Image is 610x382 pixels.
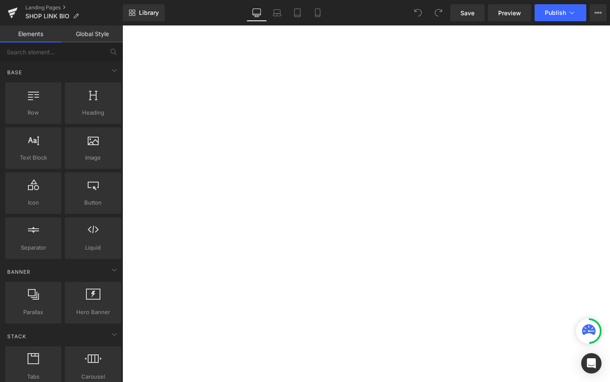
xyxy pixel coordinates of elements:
[410,4,427,21] button: Undo
[25,13,69,20] span: SHOP LINK BIO
[67,108,119,117] span: Heading
[498,8,521,17] span: Preview
[581,353,602,374] div: Open Intercom Messenger
[308,4,328,21] a: Mobile
[123,4,165,21] a: New Library
[67,372,119,381] span: Carousel
[139,9,159,17] span: Library
[67,243,119,252] span: Liquid
[8,198,59,207] span: Icon
[8,153,59,162] span: Text Block
[287,4,308,21] a: Tablet
[8,243,59,252] span: Separator
[6,332,27,340] span: Stack
[67,308,119,317] span: Hero Banner
[590,4,607,21] button: More
[535,4,586,21] button: Publish
[8,372,59,381] span: Tabs
[67,198,119,207] span: Button
[430,4,447,21] button: Redo
[25,4,123,11] a: Landing Pages
[247,4,267,21] a: Desktop
[67,153,119,162] span: Image
[545,9,566,16] span: Publish
[6,68,23,76] span: Base
[460,8,474,17] span: Save
[267,4,287,21] a: Laptop
[488,4,531,21] a: Preview
[6,268,31,276] span: Banner
[61,25,123,42] a: Global Style
[8,108,59,117] span: Row
[8,308,59,317] span: Parallax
